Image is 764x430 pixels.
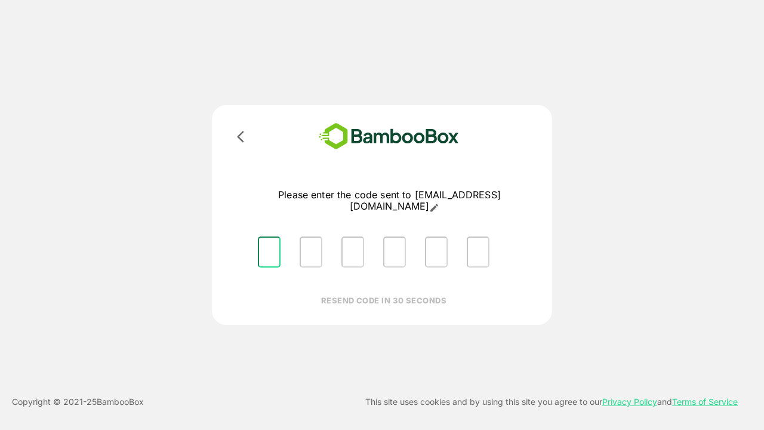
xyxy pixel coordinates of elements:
a: Terms of Service [672,397,738,407]
input: Please enter OTP character 4 [383,236,406,268]
input: Please enter OTP character 5 [425,236,448,268]
input: Please enter OTP character 6 [467,236,489,268]
input: Please enter OTP character 2 [300,236,322,268]
p: This site uses cookies and by using this site you agree to our and [365,395,738,409]
p: Please enter the code sent to [EMAIL_ADDRESS][DOMAIN_NAME] [248,189,531,213]
input: Please enter OTP character 3 [341,236,364,268]
a: Privacy Policy [602,397,657,407]
p: Copyright © 2021- 25 BambooBox [12,395,144,409]
input: Please enter OTP character 1 [258,236,281,268]
img: bamboobox [301,119,476,153]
